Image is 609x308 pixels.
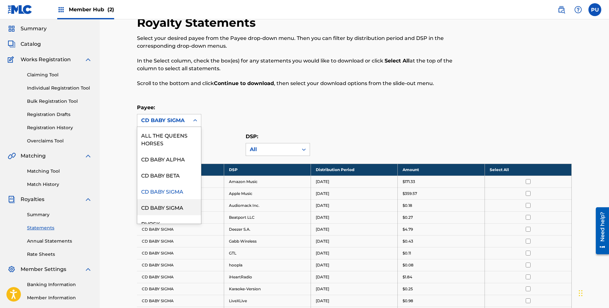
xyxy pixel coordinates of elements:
[574,6,582,14] img: help
[27,225,92,231] a: Statements
[21,265,66,273] span: Member Settings
[311,223,398,235] td: [DATE]
[8,40,41,48] a: CatalogCatalog
[21,196,44,203] span: Royalties
[403,238,413,244] p: $0.43
[27,98,92,105] a: Bulk Registration Tool
[137,34,472,50] p: Select your desired payee from the Payee drop-down menu. Then you can filter by distribution peri...
[27,138,92,144] a: Overclaims Tool
[137,247,224,259] td: CD BABY SIGMA
[27,281,92,288] a: Banking Information
[591,205,609,256] iframe: Resource Center
[8,196,15,203] img: Royalties
[224,271,311,283] td: iHeartRadio
[137,223,224,235] td: CD BABY SIGMA
[27,251,92,258] a: Rate Sheets
[403,298,413,304] p: $0.98
[137,80,472,87] p: Scroll to the bottom and click , then select your download options from the slide-out menu.
[137,215,201,231] div: DVOSK
[224,235,311,247] td: Gabb Wireless
[224,223,311,235] td: Deezer S.A.
[311,247,398,259] td: [DATE]
[224,176,311,188] td: Amazon Music
[577,277,609,308] div: Chat Widget
[27,111,92,118] a: Registration Drafts
[137,295,224,307] td: CD BABY SIGMA
[21,25,47,33] span: Summary
[250,146,294,153] div: All
[485,164,571,176] th: Select All
[385,58,410,64] strong: Select All
[137,183,201,199] div: CD BABY SIGMA
[27,72,92,78] a: Claiming Tool
[8,25,15,33] img: Summary
[558,6,565,14] img: search
[84,265,92,273] img: expand
[8,5,32,14] img: MLC Logo
[69,6,114,13] span: Member Hub
[403,274,412,280] p: $1.84
[137,15,259,30] h2: Royalty Statements
[137,199,201,215] div: CD BABY SIGMA
[311,259,398,271] td: [DATE]
[398,164,485,176] th: Amount
[403,203,412,208] p: $0.18
[214,80,274,86] strong: Continue to download
[21,40,41,48] span: Catalog
[579,284,583,303] div: Drag
[403,191,417,197] p: $359.57
[403,250,411,256] p: $0.11
[107,6,114,13] span: (2)
[224,199,311,211] td: Audiomack Inc.
[27,85,92,91] a: Individual Registration Tool
[27,181,92,188] a: Match History
[27,211,92,218] a: Summary
[84,152,92,160] img: expand
[27,238,92,245] a: Annual Statements
[224,164,311,176] th: DSP
[403,286,413,292] p: $0.25
[311,176,398,188] td: [DATE]
[224,259,311,271] td: hoopla
[137,57,472,72] p: In the Select column, check the box(es) for any statements you would like to download or click at...
[137,271,224,283] td: CD BABY SIGMA
[403,226,413,232] p: $4.79
[84,196,92,203] img: expand
[137,283,224,295] td: CD BABY SIGMA
[137,167,201,183] div: CD BABY BETA
[137,104,155,111] label: Payee:
[8,152,16,160] img: Matching
[403,215,413,220] p: $0.27
[27,168,92,175] a: Matching Tool
[224,283,311,295] td: Karaoke-Version
[403,262,414,268] p: $0.08
[8,40,15,48] img: Catalog
[311,164,398,176] th: Distribution Period
[311,295,398,307] td: [DATE]
[311,271,398,283] td: [DATE]
[141,117,186,124] div: CD BABY SIGMA
[555,3,568,16] a: Public Search
[8,265,15,273] img: Member Settings
[311,199,398,211] td: [DATE]
[137,235,224,247] td: CD BABY SIGMA
[311,235,398,247] td: [DATE]
[21,56,71,63] span: Works Registration
[8,25,47,33] a: SummarySummary
[311,188,398,199] td: [DATE]
[588,3,601,16] div: User Menu
[21,152,46,160] span: Matching
[27,124,92,131] a: Registration History
[224,211,311,223] td: Beatport LLC
[224,247,311,259] td: GTL
[57,6,65,14] img: Top Rightsholders
[8,56,16,63] img: Works Registration
[137,151,201,167] div: CD BABY ALPHA
[137,127,201,151] div: ALL THE QUEENS HORSES
[572,3,585,16] div: Help
[84,56,92,63] img: expand
[246,133,258,140] label: DSP:
[224,188,311,199] td: Apple Music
